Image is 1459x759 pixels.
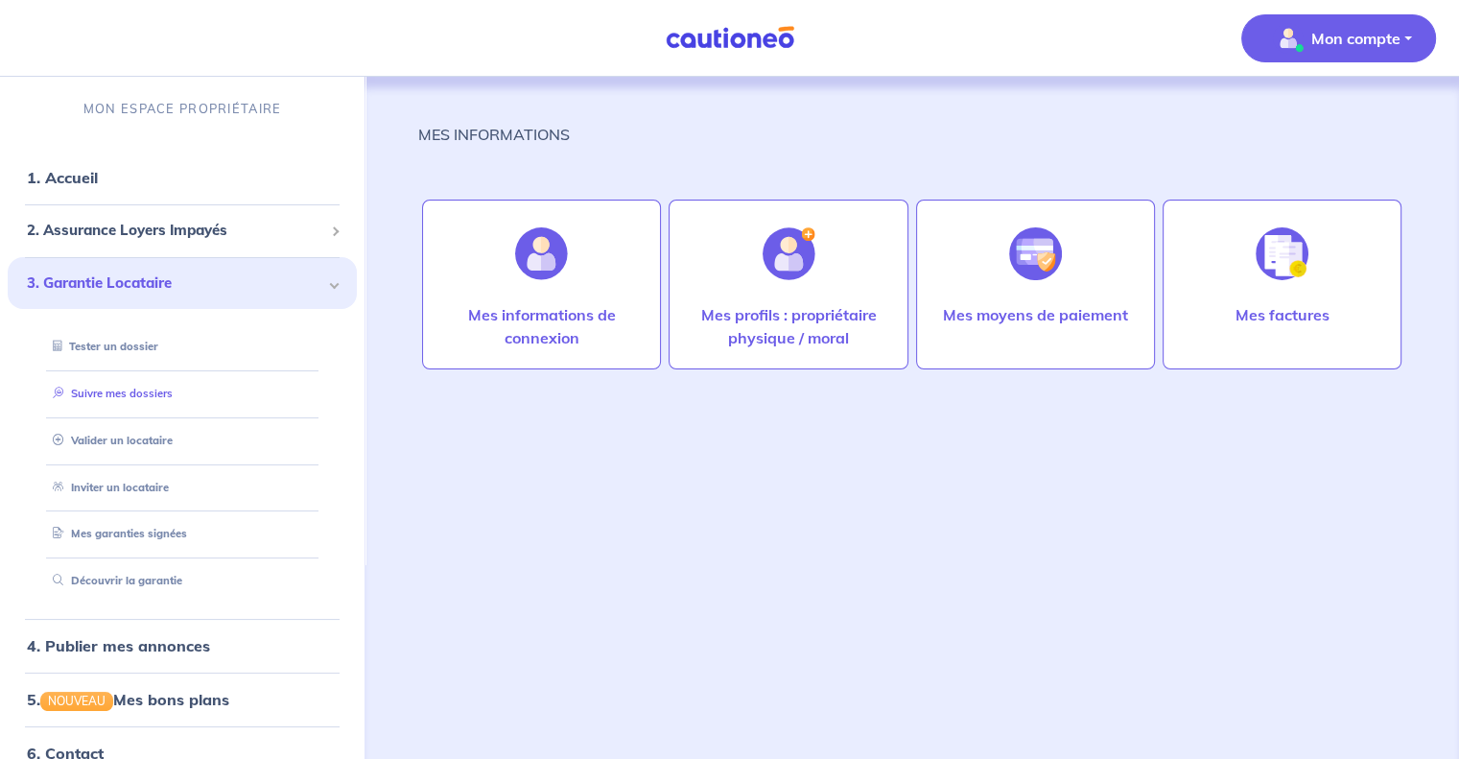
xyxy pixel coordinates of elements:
[943,303,1128,326] p: Mes moyens de paiement
[8,680,357,719] div: 5.NOUVEAUMes bons plans
[8,212,357,249] div: 2. Assurance Loyers Impayés
[658,26,802,50] img: Cautioneo
[45,574,182,587] a: Découvrir la garantie
[83,100,281,118] p: MON ESPACE PROPRIÉTAIRE
[1273,23,1304,54] img: illu_account_valid_menu.svg
[8,257,357,310] div: 3. Garantie Locataire
[27,690,229,709] a: 5.NOUVEAUMes bons plans
[45,387,173,400] a: Suivre mes dossiers
[1256,227,1308,280] img: illu_invoice.svg
[27,168,98,187] a: 1. Accueil
[763,227,815,280] img: illu_account_add.svg
[31,425,334,457] div: Valider un locataire
[418,123,570,146] p: MES INFORMATIONS
[45,527,187,540] a: Mes garanties signées
[31,378,334,410] div: Suivre mes dossiers
[1311,27,1400,50] p: Mon compte
[442,303,641,349] p: Mes informations de connexion
[8,158,357,197] div: 1. Accueil
[8,627,357,665] div: 4. Publier mes annonces
[515,227,568,280] img: illu_account.svg
[31,518,334,550] div: Mes garanties signées
[45,340,158,353] a: Tester un dossier
[27,273,323,295] span: 3. Garantie Locataire
[31,331,334,363] div: Tester un dossier
[27,220,323,242] span: 2. Assurance Loyers Impayés
[45,434,173,447] a: Valider un locataire
[45,481,169,494] a: Inviter un locataire
[1009,227,1062,280] img: illu_credit_card_no_anim.svg
[1241,14,1436,62] button: illu_account_valid_menu.svgMon compte
[31,472,334,504] div: Inviter un locataire
[27,636,210,655] a: 4. Publier mes annonces
[31,565,334,597] div: Découvrir la garantie
[1235,303,1329,326] p: Mes factures
[689,303,887,349] p: Mes profils : propriétaire physique / moral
